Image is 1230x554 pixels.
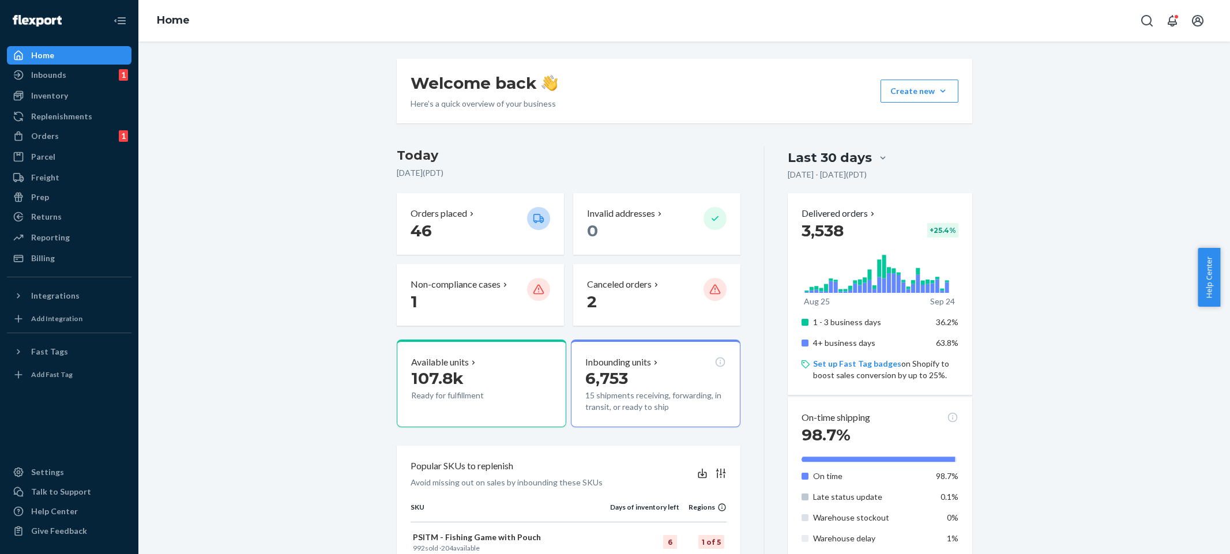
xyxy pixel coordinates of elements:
[813,358,958,381] p: on Shopify to boost sales conversion by up to 25%.
[7,66,131,84] a: Inbounds1
[31,525,87,537] div: Give Feedback
[813,512,927,523] p: Warehouse stockout
[7,168,131,187] a: Freight
[119,130,128,142] div: 1
[936,471,958,481] span: 98.7%
[663,535,677,549] div: 6
[947,512,958,522] span: 0%
[7,483,131,501] button: Talk to Support
[813,533,927,544] p: Warehouse delay
[813,470,927,482] p: On time
[698,535,724,549] div: 1 of 5
[31,191,49,203] div: Prep
[7,228,131,247] a: Reporting
[585,356,651,369] p: Inbounding units
[813,491,927,503] p: Late status update
[585,368,628,388] span: 6,753
[411,292,417,311] span: 1
[413,544,425,552] span: 992
[813,337,927,349] p: 4+ business days
[411,502,611,522] th: SKU
[31,232,70,243] div: Reporting
[587,207,655,220] p: Invalid addresses
[411,477,603,488] p: Avoid missing out on sales by inbounding these SKUs
[930,296,955,307] p: Sep 24
[541,75,558,91] img: hand-wave emoji
[397,146,741,165] h3: Today
[31,466,64,478] div: Settings
[7,365,131,384] a: Add Fast Tag
[7,287,131,305] button: Integrations
[1135,9,1158,32] button: Open Search Box
[31,370,73,379] div: Add Fast Tag
[411,368,464,388] span: 107.8k
[936,317,958,327] span: 36.2%
[7,310,131,328] a: Add Integration
[7,342,131,361] button: Fast Tags
[31,90,68,101] div: Inventory
[1161,9,1184,32] button: Open notifications
[571,340,740,427] button: Inbounding units6,75315 shipments receiving, forwarding, in transit, or ready to ship
[802,221,844,240] span: 3,538
[411,207,467,220] p: Orders placed
[411,73,558,93] h1: Welcome back
[31,50,54,61] div: Home
[7,188,131,206] a: Prep
[610,502,679,522] th: Days of inventory left
[813,316,927,328] p: 1 - 3 business days
[7,127,131,145] a: Orders1
[31,314,82,323] div: Add Integration
[148,4,199,37] ol: breadcrumbs
[802,411,870,424] p: On-time shipping
[7,148,131,166] a: Parcel
[413,543,608,553] p: sold · available
[7,107,131,126] a: Replenishments
[941,492,958,502] span: 0.1%
[13,15,62,27] img: Flexport logo
[587,278,652,291] p: Canceled orders
[947,533,958,543] span: 1%
[397,340,566,427] button: Available units107.8kReady for fulfillment
[7,46,131,65] a: Home
[31,211,62,223] div: Returns
[397,264,564,326] button: Non-compliance cases 1
[679,502,727,512] div: Regions
[802,425,851,444] span: 98.7%
[31,111,92,122] div: Replenishments
[1198,248,1220,307] button: Help Center
[788,169,867,180] p: [DATE] - [DATE] ( PDT )
[585,390,726,413] p: 15 shipments receiving, forwarding, in transit, or ready to ship
[7,86,131,105] a: Inventory
[441,544,453,552] span: 204
[927,223,958,238] div: + 25.4 %
[7,522,131,540] button: Give Feedback
[587,221,598,240] span: 0
[411,356,469,369] p: Available units
[7,463,131,481] a: Settings
[31,290,80,302] div: Integrations
[936,338,958,348] span: 63.8%
[31,130,59,142] div: Orders
[31,486,91,498] div: Talk to Support
[157,14,190,27] a: Home
[31,172,59,183] div: Freight
[804,296,830,307] p: Aug 25
[31,252,55,264] div: Billing
[411,390,518,401] p: Ready for fulfillment
[1155,519,1218,548] iframe: Opens a widget where you can chat to one of our agents
[413,532,608,543] p: PSITM - Fishing Game with Pouch
[813,359,901,368] a: Set up Fast Tag badges
[881,80,958,103] button: Create new
[411,278,501,291] p: Non-compliance cases
[1186,9,1209,32] button: Open account menu
[119,69,128,81] div: 1
[31,69,66,81] div: Inbounds
[108,9,131,32] button: Close Navigation
[587,292,597,311] span: 2
[7,502,131,521] a: Help Center
[802,207,877,220] button: Delivered orders
[31,151,55,163] div: Parcel
[788,149,872,167] div: Last 30 days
